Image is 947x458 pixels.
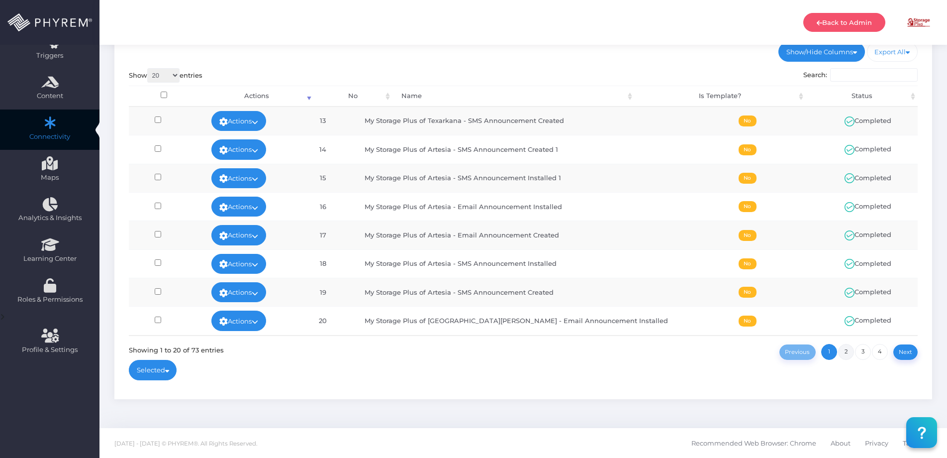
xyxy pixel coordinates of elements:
td: 20 [290,306,356,335]
span: No [739,173,757,184]
td: My Storage Plus of Artesia - Email Announcement Created [356,221,677,249]
span: Maps [41,173,59,183]
select: Showentries [147,68,180,83]
td: My Storage Plus of Texarkana - SMS Announcement Created [356,107,677,135]
img: ic_active.svg [845,145,854,155]
span: Completed [845,230,891,238]
span: No [739,144,757,155]
th: Actions [199,86,314,107]
a: Actions [211,225,266,245]
a: 1 [821,344,837,360]
td: My Storage Plus of Artesia - Email Announcement Installed [356,192,677,221]
th: Status: activate to sort column ascending [806,86,918,107]
span: Privacy [865,433,888,454]
a: 3 [855,344,871,360]
a: T&C [903,428,915,458]
span: No [739,316,757,327]
span: No [739,258,757,269]
a: Privacy [865,428,888,458]
th: No: activate to sort column ascending [314,86,392,107]
a: Actions [211,139,266,159]
td: 16 [290,192,356,221]
span: No [739,230,757,241]
a: 4 [872,344,888,360]
span: Completed [845,145,891,153]
span: About [831,433,851,454]
td: 13 [290,107,356,135]
a: About [831,428,851,458]
a: Actions [211,282,266,302]
span: Completed [845,316,891,324]
a: Selected [129,360,177,380]
span: [DATE] - [DATE] © PHYREM®. All Rights Reserved. [114,440,257,447]
img: ic_active.svg [845,259,854,269]
td: 19 [290,278,356,306]
span: Learning Center [6,254,93,264]
td: My Storage Plus of Artesia - SMS Announcement Created [356,278,677,306]
img: ic_active.svg [845,116,854,126]
span: No [739,201,757,212]
a: Actions [211,197,266,217]
span: No [739,287,757,298]
td: My Storage Plus of Artesia - SMS Announcement Installed [356,249,677,278]
a: Actions [211,254,266,274]
span: Recommended Web Browser: Chrome [691,433,816,454]
a: Show/Hide Columns [778,42,865,62]
th: Is Template?: activate to sort column ascending [635,86,806,107]
a: Back to Admin [803,13,885,32]
img: ic_active.svg [845,230,854,240]
label: Show entries [129,68,202,83]
img: ic_active.svg [845,316,854,326]
span: Profile & Settings [22,345,78,355]
span: Completed [845,202,891,210]
span: Analytics & Insights [6,213,93,223]
div: Showing 1 to 20 of 73 entries [129,343,224,355]
td: 15 [290,164,356,192]
span: Connectivity [6,132,93,142]
input: Search: [830,68,918,82]
img: ic_active.svg [845,202,854,212]
a: Actions [211,111,266,131]
span: Roles & Permissions [6,295,93,305]
a: Actions [211,168,266,188]
td: My Storage Plus of Artesia - SMS Announcement Created 1 [356,135,677,163]
span: Triggers [6,51,93,61]
th: Name: activate to sort column ascending [392,86,635,107]
span: No [739,115,757,126]
span: Completed [845,116,891,124]
span: Content [6,91,93,101]
td: 14 [290,135,356,163]
span: Completed [845,288,891,296]
span: T&C [903,433,915,454]
a: 2 [838,344,854,360]
td: My Storage Plus of [GEOGRAPHIC_DATA][PERSON_NAME] - Email Announcement Installed [356,306,677,335]
label: Search: [803,68,918,82]
span: Completed [845,174,891,182]
a: Actions [211,311,266,331]
span: Completed [845,259,891,267]
img: ic_active.svg [845,288,854,298]
td: 17 [290,221,356,249]
a: Recommended Web Browser: Chrome [691,428,816,458]
img: ic_active.svg [845,173,854,183]
a: Export All [867,42,918,62]
a: Next [893,344,918,360]
td: 18 [290,249,356,278]
td: My Storage Plus of Artesia - SMS Announcement Installed 1 [356,164,677,192]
